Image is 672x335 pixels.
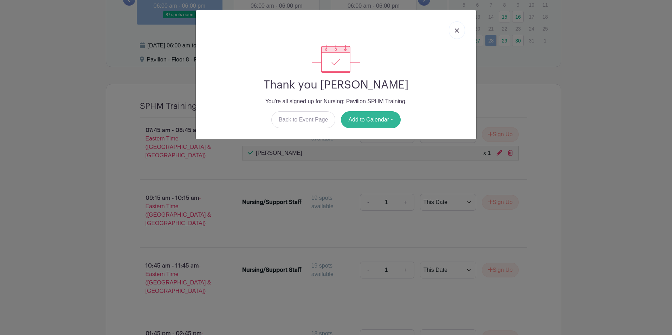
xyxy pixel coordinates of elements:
[201,78,471,92] h2: Thank you [PERSON_NAME]
[271,111,336,128] a: Back to Event Page
[201,97,471,106] p: You're all signed up for Nursing: Pavilion SPHM Training.
[455,28,459,33] img: close_button-5f87c8562297e5c2d7936805f587ecaba9071eb48480494691a3f1689db116b3.svg
[341,111,401,128] button: Add to Calendar
[312,45,360,73] img: signup_complete-c468d5dda3e2740ee63a24cb0ba0d3ce5d8a4ecd24259e683200fb1569d990c8.svg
